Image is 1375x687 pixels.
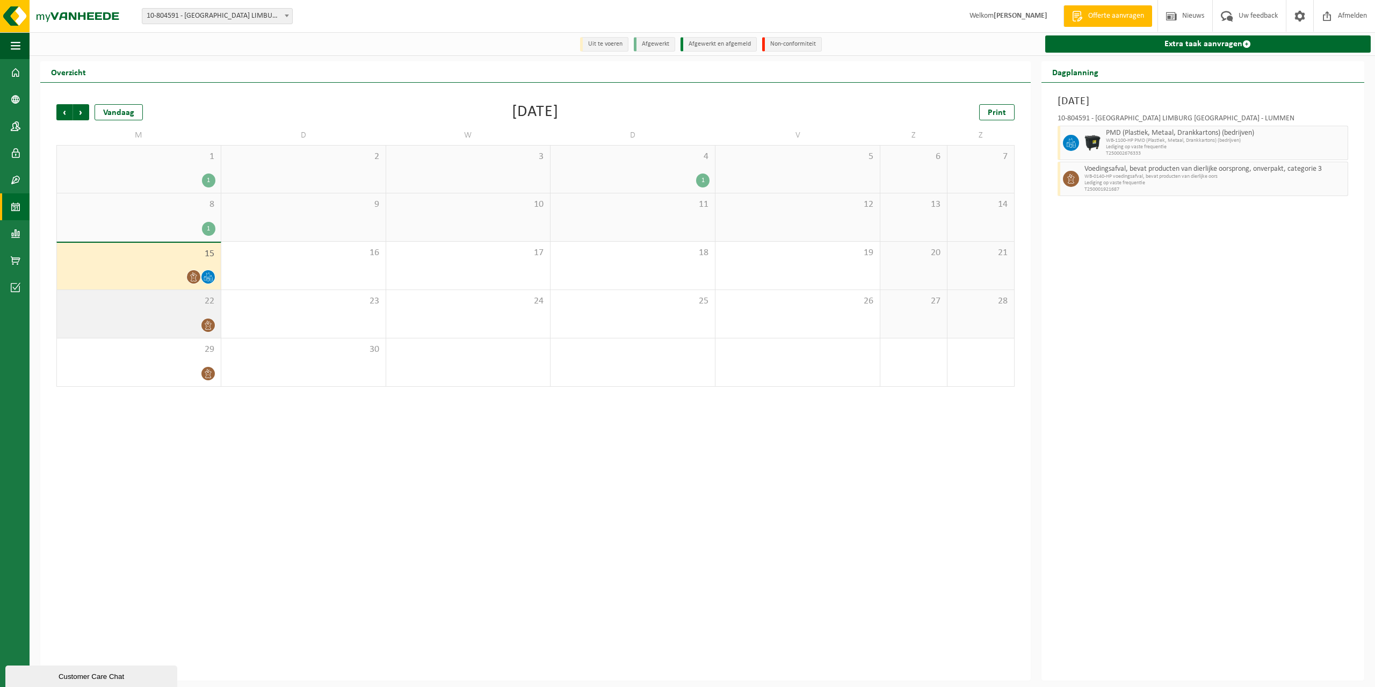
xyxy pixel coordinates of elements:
[953,247,1009,259] span: 21
[221,126,386,145] td: D
[227,295,380,307] span: 23
[886,295,942,307] span: 27
[556,151,710,163] span: 4
[227,247,380,259] span: 16
[1041,61,1109,82] h2: Dagplanning
[1045,35,1371,53] a: Extra taak aanvragen
[1106,129,1345,138] span: PMD (Plastiek, Metaal, Drankkartons) (bedrijven)
[392,295,545,307] span: 24
[1084,135,1101,151] img: WB-1100-HPE-AE-01
[953,295,1009,307] span: 28
[947,126,1015,145] td: Z
[62,295,215,307] span: 22
[392,199,545,211] span: 10
[386,126,551,145] td: W
[1058,115,1348,126] div: 10-804591 - [GEOGRAPHIC_DATA] LIMBURG [GEOGRAPHIC_DATA] - LUMMEN
[202,173,215,187] div: 1
[556,295,710,307] span: 25
[953,151,1009,163] span: 7
[512,104,559,120] div: [DATE]
[227,199,380,211] span: 9
[886,247,942,259] span: 20
[953,199,1009,211] span: 14
[721,199,874,211] span: 12
[1084,180,1345,186] span: Lediging op vaste frequentie
[556,199,710,211] span: 11
[721,295,874,307] span: 26
[142,8,293,24] span: 10-804591 - SABCA LIMBURG NV - LUMMEN
[715,126,880,145] td: V
[681,37,757,52] li: Afgewerkt en afgemeld
[40,61,97,82] h2: Overzicht
[56,126,221,145] td: M
[1106,144,1345,150] span: Lediging op vaste frequentie
[1084,165,1345,173] span: Voedingsafval, bevat producten van dierlijke oorsprong, onverpakt, categorie 3
[202,222,215,236] div: 1
[1106,138,1345,144] span: WB-1100-HP PMD (Plastiek, Metaal, Drankkartons) (bedrijven)
[1084,173,1345,180] span: WB-0140-HP voedingsafval, bevat producten van dierlijke oors
[62,199,215,211] span: 8
[721,151,874,163] span: 5
[762,37,822,52] li: Non-conformiteit
[62,151,215,163] span: 1
[979,104,1015,120] a: Print
[721,247,874,259] span: 19
[1085,11,1147,21] span: Offerte aanvragen
[1063,5,1152,27] a: Offerte aanvragen
[62,344,215,356] span: 29
[634,37,675,52] li: Afgewerkt
[1106,150,1345,157] span: T250002676333
[994,12,1047,20] strong: [PERSON_NAME]
[696,173,710,187] div: 1
[886,199,942,211] span: 13
[556,247,710,259] span: 18
[5,663,179,687] iframe: chat widget
[392,247,545,259] span: 17
[1058,93,1348,110] h3: [DATE]
[73,104,89,120] span: Volgende
[580,37,628,52] li: Uit te voeren
[880,126,947,145] td: Z
[142,9,292,24] span: 10-804591 - SABCA LIMBURG NV - LUMMEN
[551,126,715,145] td: D
[227,151,380,163] span: 2
[62,248,215,260] span: 15
[227,344,380,356] span: 30
[1084,186,1345,193] span: T250001921687
[56,104,73,120] span: Vorige
[95,104,143,120] div: Vandaag
[392,151,545,163] span: 3
[988,109,1006,117] span: Print
[886,151,942,163] span: 6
